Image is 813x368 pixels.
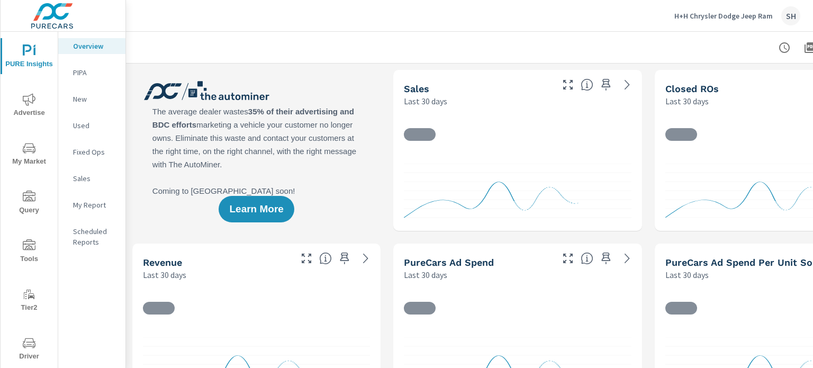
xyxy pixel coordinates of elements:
p: PIPA [73,67,117,78]
a: See more details in report [619,76,636,93]
span: Total sales revenue over the selected date range. [Source: This data is sourced from the dealer’s... [319,252,332,265]
span: My Market [4,142,55,168]
p: Last 30 days [665,95,709,107]
p: Overview [73,41,117,51]
p: Used [73,120,117,131]
span: PURE Insights [4,44,55,70]
p: New [73,94,117,104]
div: Used [58,118,125,133]
span: Number of vehicles sold by the dealership over the selected date range. [Source: This data is sou... [581,78,593,91]
a: See more details in report [357,250,374,267]
p: Scheduled Reports [73,226,117,247]
a: See more details in report [619,250,636,267]
p: My Report [73,200,117,210]
p: H+H Chrysler Dodge Jeep Ram [674,11,773,21]
div: Fixed Ops [58,144,125,160]
span: Query [4,191,55,217]
span: Tier2 [4,288,55,314]
p: Last 30 days [665,268,709,281]
div: Scheduled Reports [58,223,125,250]
button: Make Fullscreen [559,250,576,267]
h5: PureCars Ad Spend [404,257,494,268]
p: Sales [73,173,117,184]
p: Last 30 days [143,268,186,281]
span: Driver [4,337,55,363]
h5: Sales [404,83,429,94]
h5: Closed ROs [665,83,719,94]
span: Total cost of media for all PureCars channels for the selected dealership group over the selected... [581,252,593,265]
span: Tools [4,239,55,265]
div: PIPA [58,65,125,80]
p: Fixed Ops [73,147,117,157]
span: Save this to your personalized report [336,250,353,267]
div: Overview [58,38,125,54]
div: Sales [58,170,125,186]
p: Last 30 days [404,268,447,281]
div: My Report [58,197,125,213]
button: Make Fullscreen [559,76,576,93]
h5: Revenue [143,257,182,268]
span: Learn More [229,204,283,214]
span: Save this to your personalized report [598,250,615,267]
span: Save this to your personalized report [598,76,615,93]
div: New [58,91,125,107]
button: Learn More [219,196,294,222]
div: SH [781,6,800,25]
p: Last 30 days [404,95,447,107]
span: Advertise [4,93,55,119]
button: Make Fullscreen [298,250,315,267]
